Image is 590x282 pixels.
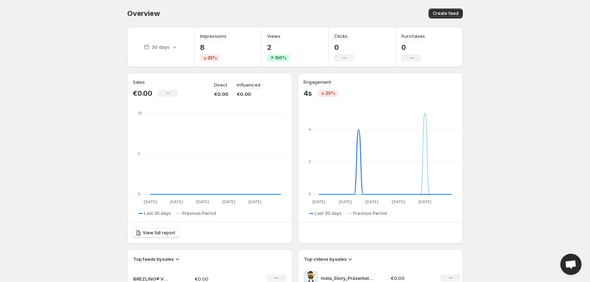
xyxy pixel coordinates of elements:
[138,111,142,116] text: 10
[339,199,352,204] text: [DATE]
[334,33,348,40] h3: Clicks
[170,199,183,204] text: [DATE]
[401,33,425,40] h3: Purchases
[182,211,216,216] span: Previous Period
[312,199,325,204] text: [DATE]
[418,199,431,204] text: [DATE]
[127,9,160,18] span: Overview
[237,90,260,98] p: €0.00
[325,90,335,96] span: 20%
[315,211,342,216] span: Last 30 days
[133,89,152,98] p: €0.00
[267,43,289,52] p: 2
[152,43,170,51] p: 30 days
[303,89,312,98] p: 4s
[321,275,374,282] p: Insta_Story_Präsentation ([DOMAIN_NAME]) (1)
[143,230,175,236] span: View full report
[200,43,226,52] p: 8
[214,81,227,88] p: Direct
[267,33,281,40] h3: Views
[308,192,311,196] text: 0
[429,8,463,18] button: Create feed
[138,192,141,196] text: 0
[275,55,287,61] span: 100%
[237,81,260,88] p: Influenced
[133,228,179,238] a: View full report
[303,78,331,86] h3: Engagement
[200,33,226,40] h3: Impressions
[433,11,459,16] span: Create feed
[222,199,235,204] text: [DATE]
[308,127,311,132] text: 4
[391,275,432,282] p: €0.00
[133,78,145,86] h3: Sales
[401,43,425,52] p: 0
[208,55,217,61] span: 33%
[214,90,228,98] p: €0.00
[353,211,387,216] span: Previous Period
[138,151,140,156] text: 5
[560,254,582,275] div: Open chat
[248,199,261,204] text: [DATE]
[392,199,405,204] text: [DATE]
[365,199,378,204] text: [DATE]
[334,43,354,52] p: 0
[196,199,209,204] text: [DATE]
[144,199,157,204] text: [DATE]
[304,255,347,263] h3: Top videos by sales
[308,159,311,164] text: 2
[144,211,171,216] span: Last 30 days
[133,255,174,263] h3: Top feeds by sales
